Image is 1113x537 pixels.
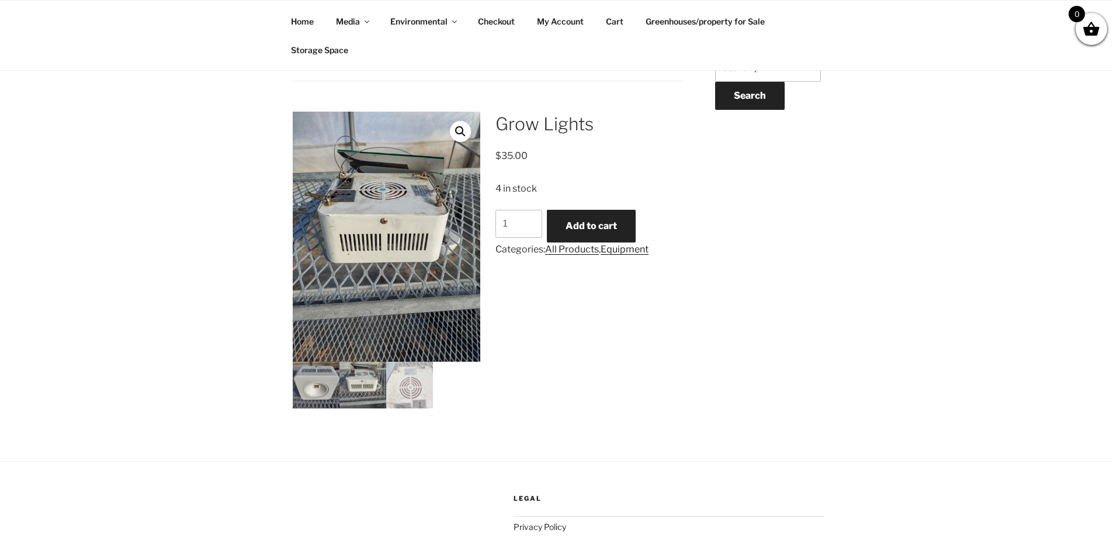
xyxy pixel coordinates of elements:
img: Grow Lights - Image 2 [339,362,386,408]
img: Grow Lights - Image 3 [386,362,433,408]
a: Home [281,7,324,36]
a: View full-screen image gallery [450,121,471,142]
h1: Grow Lights [495,112,683,136]
a: Media [326,7,379,36]
nav: Top Menu [281,7,833,64]
aside: Blog Sidebar [715,54,821,151]
input: Product quantity [495,210,542,238]
button: Add to cart [547,210,636,242]
a: Privacy Policy [514,522,566,532]
button: Search [715,82,785,110]
a: Environmental [380,7,466,36]
a: Storage Space [281,36,359,64]
span: Categories: , [495,244,649,255]
a: My Account [527,7,594,36]
a: Cart [596,7,634,36]
img: Grow Lights [293,362,339,408]
a: Equipment [601,244,649,255]
a: Checkout [468,7,525,36]
a: All Products [545,244,599,255]
a: Greenhouses/property for Sale [636,7,775,36]
bdi: 35.00 [495,150,528,161]
h2: Legal [514,494,824,503]
span: 0 [1069,6,1085,22]
span: $ [495,150,501,161]
p: 4 in stock [495,182,683,196]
